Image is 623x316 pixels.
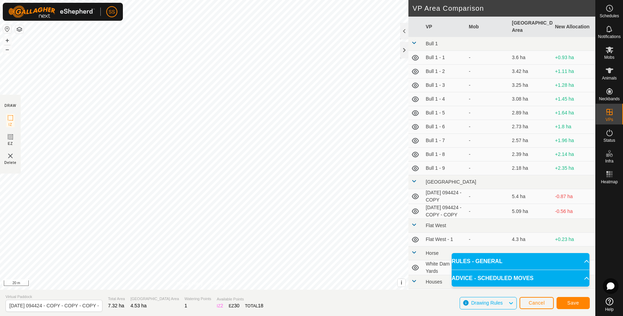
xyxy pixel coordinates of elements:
button: – [3,45,11,54]
td: +2.96 ha [552,289,596,303]
span: Notifications [598,35,621,39]
td: +1.28 ha [552,78,596,92]
span: Flat West [426,223,446,228]
div: - [469,208,507,215]
td: 3.42 ha [509,65,552,78]
td: White Dam - Yards [423,260,466,275]
td: Bull 1 - 2 [423,65,466,78]
h2: VP Area Comparison [413,4,595,12]
span: Heatmap [601,180,618,184]
span: Virtual Paddock [6,294,102,300]
td: +1.96 ha [552,134,596,148]
td: 3.6 ha [509,51,552,65]
th: VP [423,17,466,37]
th: New Allocation [552,17,596,37]
span: 7.32 ha [108,303,124,308]
td: 2.39 ha [509,148,552,161]
td: 4.3 ha [509,233,552,247]
span: Cancel [529,300,545,306]
span: Mobs [604,55,614,59]
span: Watering Points [184,296,211,302]
td: -0.87 ha [552,189,596,204]
span: 18 [258,303,263,308]
img: Gallagher Logo [8,6,95,18]
button: + [3,36,11,45]
span: [GEOGRAPHIC_DATA] [426,179,476,185]
td: [DATE] 094424 - COPY [423,189,466,204]
td: +1.64 ha [552,106,596,120]
span: Total Area [108,296,125,302]
td: +1.8 ha [552,120,596,134]
td: Bull 1 - 8 [423,148,466,161]
div: - [469,165,507,172]
td: 1.57 ha [509,289,552,303]
span: Available Points [217,296,263,302]
td: Bull 1 - 6 [423,120,466,134]
span: EZ [8,141,13,146]
div: EZ [229,302,240,309]
td: 2.57 ha [509,134,552,148]
span: Drawing Rules [471,300,503,306]
div: DRAW [4,103,16,108]
span: Houses [426,279,442,285]
td: Bull 1 - 1 [423,51,466,65]
span: Neckbands [599,97,620,101]
span: Infra [605,159,613,163]
span: VPs [605,118,613,122]
div: - [469,123,507,130]
span: [GEOGRAPHIC_DATA] Area [130,296,179,302]
span: Schedules [599,14,619,18]
div: - [469,109,507,117]
td: +1.45 ha [552,92,596,106]
p-accordion-header: ADVICE - SCHEDULED MOVES [452,270,589,287]
span: Bull 1 [426,41,438,46]
th: [GEOGRAPHIC_DATA] Area [509,17,552,37]
td: +0.23 ha [552,233,596,247]
span: 1 [184,303,187,308]
div: TOTAL [245,302,263,309]
div: - [469,54,507,61]
div: - [469,95,507,103]
a: Contact Us [211,281,232,287]
td: 5.4 ha [509,189,552,204]
button: i [398,279,405,287]
span: 30 [234,303,240,308]
td: 5.09 ha [509,204,552,219]
a: Privacy Policy [177,281,203,287]
span: Horse [426,250,439,256]
td: House - 1 [423,289,466,303]
div: - [469,68,507,75]
td: 3.08 ha [509,92,552,106]
td: -0.56 ha [552,204,596,219]
span: i [401,280,402,286]
span: ADVICE - SCHEDULED MOVES [452,274,533,282]
span: SS [109,8,115,16]
img: VP [6,152,15,160]
span: Status [603,138,615,142]
td: Bull 1 - 5 [423,106,466,120]
td: +2.14 ha [552,148,596,161]
span: Animals [602,76,617,80]
td: +1.11 ha [552,65,596,78]
span: Help [605,307,614,312]
button: Reset Map [3,25,11,33]
div: - [469,137,507,144]
div: - [469,82,507,89]
div: - [469,236,507,243]
span: Delete [4,160,17,165]
div: - [469,151,507,158]
span: 4.53 ha [130,303,147,308]
button: Map Layers [15,25,24,34]
td: 2.73 ha [509,120,552,134]
td: +0.93 ha [552,51,596,65]
td: Flat West - 1 [423,233,466,247]
button: Save [557,297,590,309]
span: Save [567,300,579,306]
td: [DATE] 094424 - COPY - COPY [423,204,466,219]
span: RULES - GENERAL [452,257,503,266]
td: 2.89 ha [509,106,552,120]
td: 2.18 ha [509,161,552,175]
div: IZ [217,302,223,309]
th: Mob [466,17,509,37]
td: Bull 1 - 4 [423,92,466,106]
